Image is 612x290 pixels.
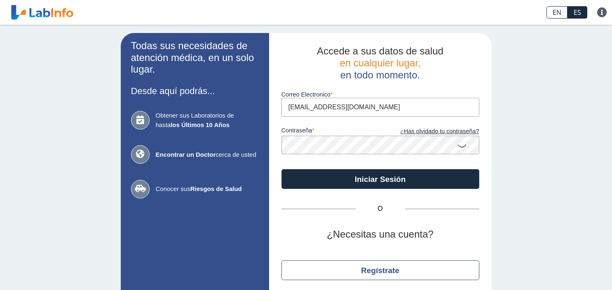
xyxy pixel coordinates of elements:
span: Accede a sus datos de salud [317,45,443,57]
button: Iniciar Sesión [281,169,479,189]
button: Regístrate [281,260,479,280]
span: en cualquier lugar, [340,57,420,68]
b: los Últimos 10 Años [171,121,230,128]
h2: Todas sus necesidades de atención médica, en un solo lugar. [131,40,259,75]
span: O [356,204,405,214]
h3: Desde aquí podrás... [131,86,259,96]
a: EN [546,6,567,19]
label: Correo Electronico [281,91,479,98]
label: contraseña [281,127,380,136]
a: ¿Has olvidado tu contraseña? [380,127,479,136]
h2: ¿Necesitas una cuenta? [281,229,479,240]
span: cerca de usted [156,150,259,160]
span: Conocer sus [156,184,259,194]
b: Encontrar un Doctor [156,151,216,158]
a: ES [567,6,587,19]
span: Obtener sus Laboratorios de hasta [156,111,259,130]
b: Riesgos de Salud [190,185,242,192]
span: en todo momento. [340,69,420,80]
iframe: Help widget launcher [539,258,603,281]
